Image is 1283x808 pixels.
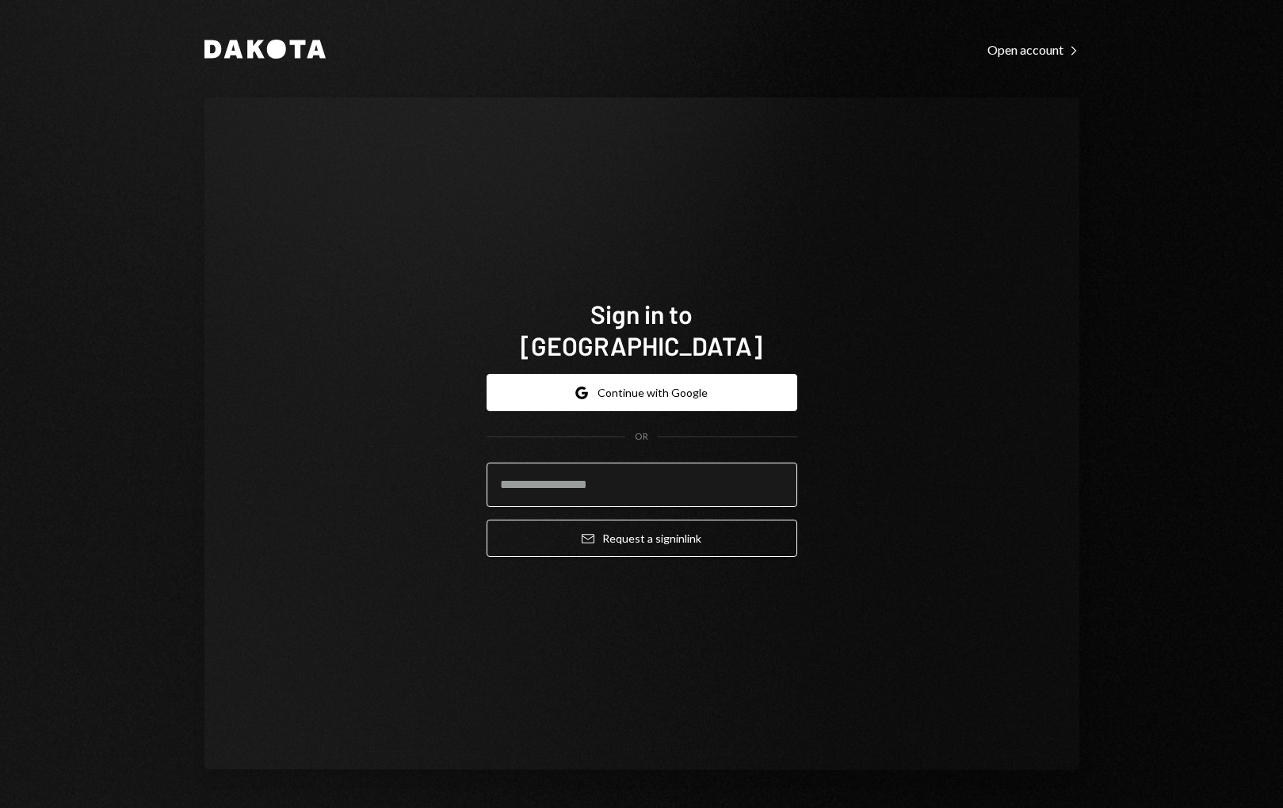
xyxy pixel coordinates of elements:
div: OR [635,430,648,444]
div: Open account [987,42,1079,58]
a: Open account [987,40,1079,58]
button: Continue with Google [487,374,797,411]
h1: Sign in to [GEOGRAPHIC_DATA] [487,298,797,361]
button: Request a signinlink [487,520,797,557]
